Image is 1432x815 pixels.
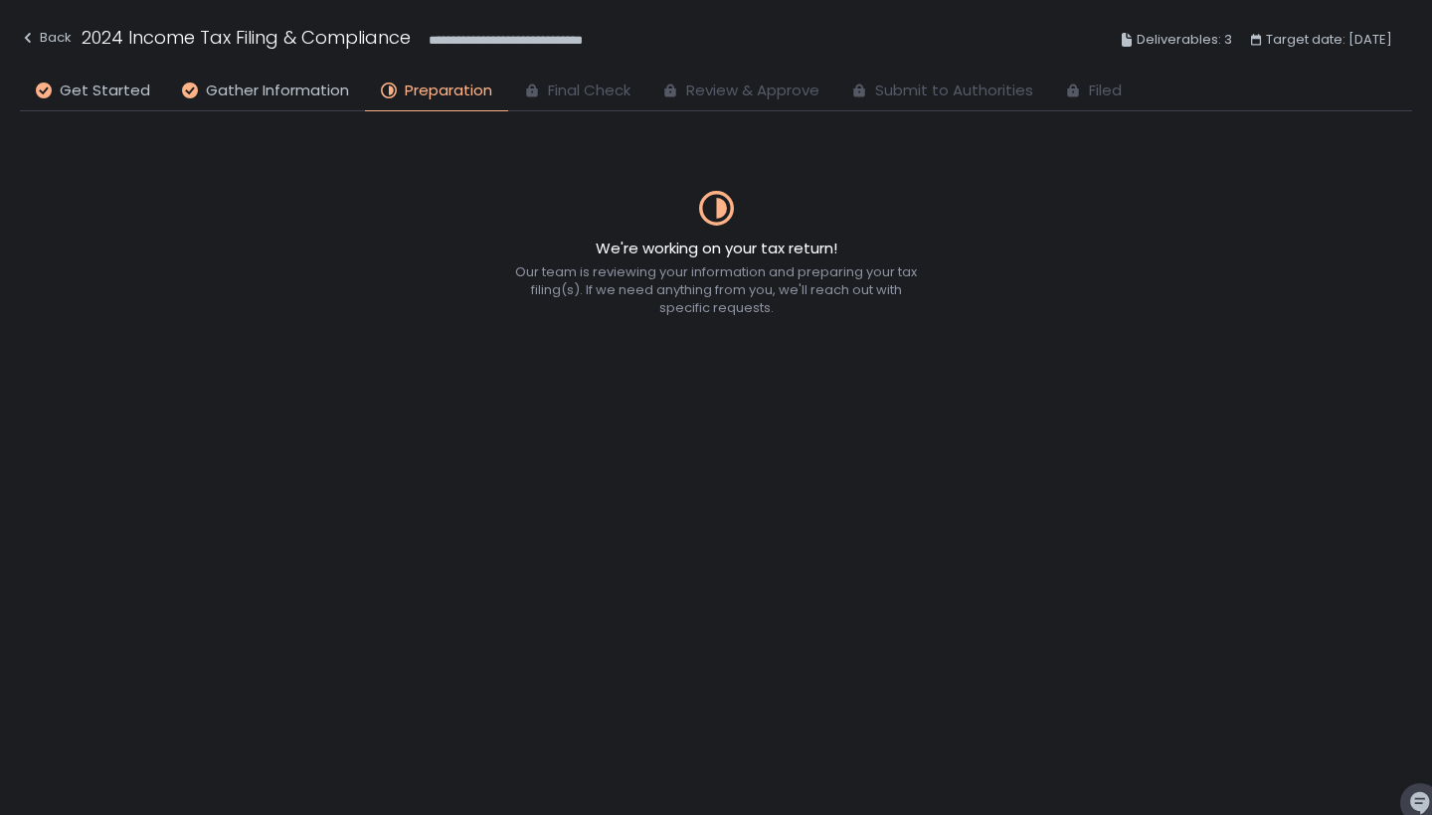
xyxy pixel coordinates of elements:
[82,24,411,51] h1: 2024 Income Tax Filing & Compliance
[548,80,630,102] span: Final Check
[596,238,837,260] h2: We're working on your tax return!
[1137,28,1232,52] span: Deliverables: 3
[20,26,72,50] div: Back
[1089,80,1122,102] span: Filed
[20,24,72,57] button: Back
[875,80,1033,102] span: Submit to Authorities
[206,80,349,102] span: Gather Information
[686,80,819,102] span: Review & Approve
[60,80,150,102] span: Get Started
[405,80,492,102] span: Preparation
[511,263,921,317] div: Our team is reviewing your information and preparing your tax filing(s). If we need anything from...
[1266,28,1392,52] span: Target date: [DATE]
